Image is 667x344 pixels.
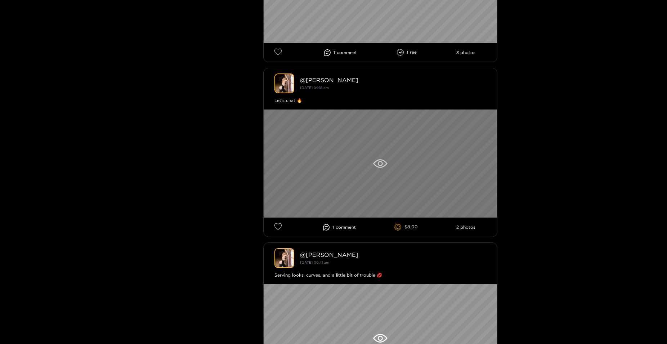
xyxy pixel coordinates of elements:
[394,224,418,231] li: $8.00
[337,50,357,55] span: comment
[274,272,486,279] div: Serving looks, curves, and a little bit of trouble 💋
[300,77,486,83] div: @ [PERSON_NAME]
[397,49,417,56] li: Free
[336,225,356,230] span: comment
[274,97,486,104] div: Let's chat 🔥
[274,248,294,268] img: heathermarie
[274,73,294,93] img: heathermarie
[456,225,475,230] li: 2 photos
[324,49,357,56] li: 1
[456,50,475,55] li: 3 photos
[323,224,356,231] li: 1
[300,251,486,258] div: @ [PERSON_NAME]
[300,86,329,90] small: [DATE] 09:18 am
[300,260,329,264] small: [DATE] 00:41 am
